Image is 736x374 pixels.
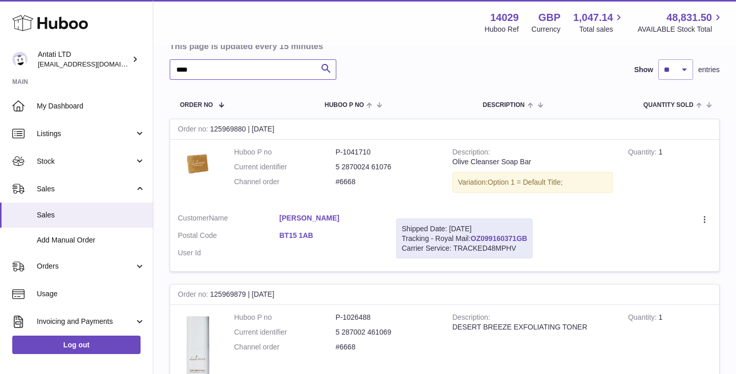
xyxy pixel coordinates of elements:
strong: 14029 [490,11,519,25]
dt: Channel order [234,177,336,187]
td: 1 [620,140,719,206]
span: Order No [180,102,213,108]
span: Huboo P no [325,102,364,108]
dt: Current identifier [234,327,336,337]
dt: Name [178,213,280,226]
span: 48,831.50 [666,11,712,25]
dt: Current identifier [234,162,336,172]
div: Currency [532,25,561,34]
dd: P-1026488 [336,313,438,322]
span: Usage [37,289,145,299]
div: 125969880 | [DATE] [170,119,719,140]
img: barsoap.png [178,147,219,181]
img: toufic@antatiskin.com [12,52,28,67]
dt: Channel order [234,342,336,352]
span: AVAILABLE Stock Total [637,25,724,34]
a: BT15 1AB [280,231,381,240]
div: Carrier Service: TRACKED48MPHV [402,244,527,253]
dt: Huboo P no [234,313,336,322]
a: OZ099160371GB [471,234,527,243]
span: Total sales [579,25,625,34]
div: Olive Cleanser Soap Bar [452,157,613,167]
span: Orders [37,261,134,271]
div: Tracking - Royal Mail: [396,218,533,259]
div: Variation: [452,172,613,193]
div: DESERT BREEZE EXFOLIATING TONER [452,322,613,332]
strong: Description [452,313,490,324]
dt: Postal Code [178,231,280,243]
span: [EMAIL_ADDRESS][DOMAIN_NAME] [38,60,150,68]
a: [PERSON_NAME] [280,213,381,223]
span: Quantity Sold [643,102,694,108]
label: Show [634,65,653,75]
dd: #6668 [336,342,438,352]
span: Sales [37,184,134,194]
dd: #6668 [336,177,438,187]
div: Huboo Ref [485,25,519,34]
h3: This page is updated every 15 minutes [170,40,717,52]
span: Description [482,102,524,108]
dd: 5 287002 461069 [336,327,438,337]
strong: Quantity [628,313,659,324]
span: Sales [37,210,145,220]
strong: Order no [178,290,210,301]
span: 1,047.14 [573,11,613,25]
a: 1,047.14 Total sales [573,11,625,34]
span: entries [698,65,720,75]
span: Customer [178,214,209,222]
a: 48,831.50 AVAILABLE Stock Total [637,11,724,34]
span: Option 1 = Default Title; [488,178,563,186]
span: Stock [37,157,134,166]
dd: P-1041710 [336,147,438,157]
strong: GBP [538,11,560,25]
div: Shipped Date: [DATE] [402,224,527,234]
strong: Description [452,148,490,159]
strong: Order no [178,125,210,136]
dd: 5 2870024 61076 [336,162,438,172]
span: My Dashboard [37,101,145,111]
div: Antati LTD [38,50,130,69]
span: Invoicing and Payments [37,317,134,326]
dt: User Id [178,248,280,258]
dt: Huboo P no [234,147,336,157]
div: 125969879 | [DATE] [170,284,719,305]
strong: Quantity [628,148,659,159]
span: Listings [37,129,134,139]
span: Add Manual Order [37,235,145,245]
a: Log out [12,336,141,354]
